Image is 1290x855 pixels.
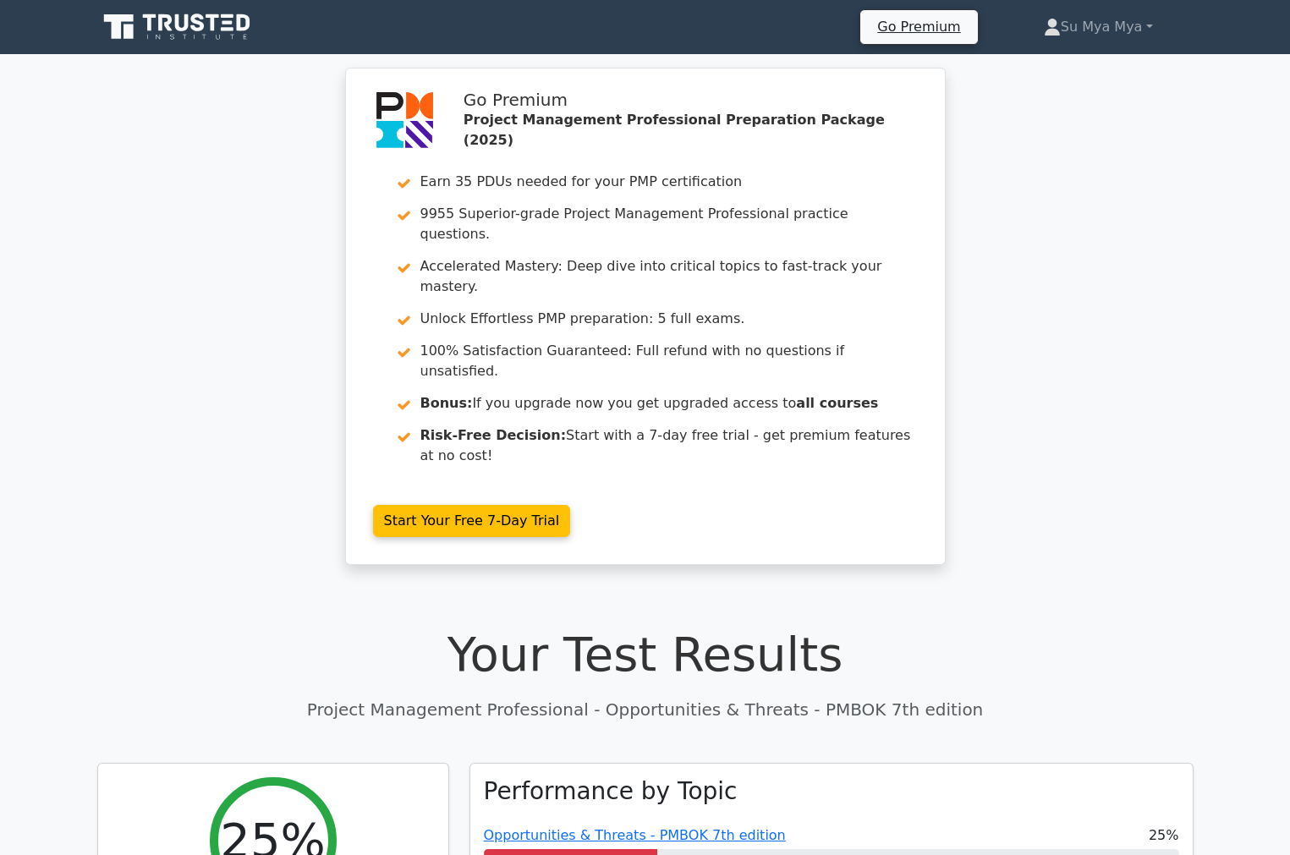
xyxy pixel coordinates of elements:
a: Go Premium [867,15,970,38]
a: Start Your Free 7-Day Trial [373,505,571,537]
h3: Performance by Topic [484,777,738,806]
a: Su Mya Mya [1003,10,1194,44]
span: 25% [1149,825,1179,846]
p: Project Management Professional - Opportunities & Threats - PMBOK 7th edition [97,697,1194,722]
a: Opportunities & Threats - PMBOK 7th edition [484,827,786,843]
h1: Your Test Results [97,626,1194,682]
